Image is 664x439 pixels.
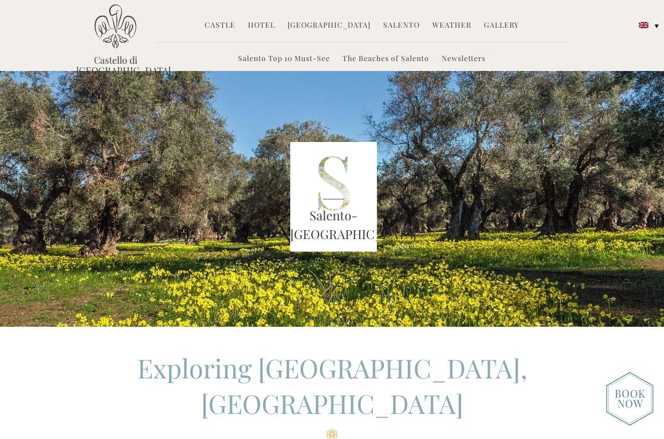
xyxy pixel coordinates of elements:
[288,20,371,32] a: [GEOGRAPHIC_DATA]
[432,20,471,32] a: Weather
[290,206,377,243] h3: Salento-[GEOGRAPHIC_DATA]
[606,372,654,426] img: new-booknow.png
[205,20,235,32] a: Castle
[290,142,377,252] img: S_Lett_green.png
[238,53,330,65] a: Salento Top 10 Must-See
[248,20,275,32] a: Hotel
[383,20,420,32] a: Salento
[484,20,519,32] a: Gallery
[76,55,155,76] a: Castello di [GEOGRAPHIC_DATA]
[94,4,136,49] img: Castello di Ugento
[442,53,485,65] a: Newsletters
[639,22,648,28] img: English
[342,53,429,65] a: The Beaches of Salento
